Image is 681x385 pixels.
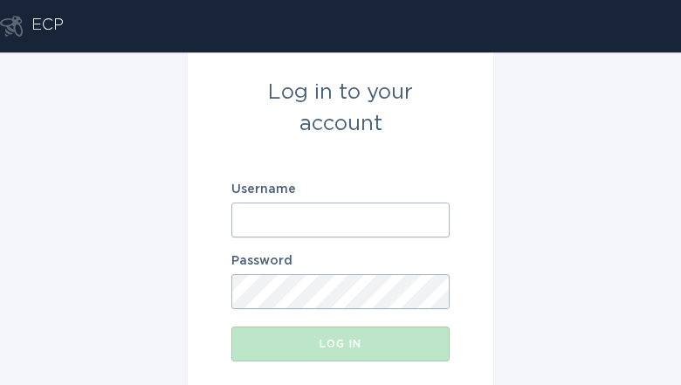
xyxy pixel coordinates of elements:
div: Log in [240,339,441,349]
div: Log in to your account [231,77,450,140]
button: Log in [231,327,450,361]
label: Password [231,255,450,267]
div: ECP [31,16,64,37]
label: Username [231,183,450,196]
